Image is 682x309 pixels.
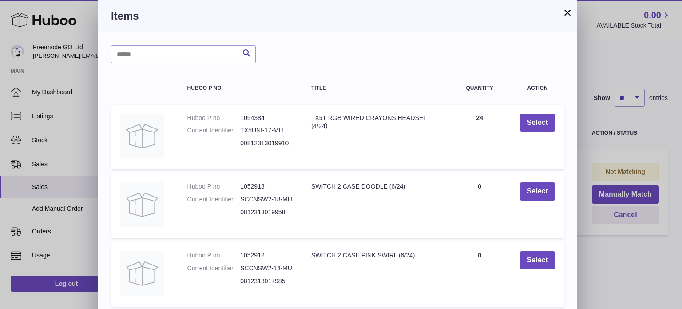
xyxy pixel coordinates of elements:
[511,76,564,100] th: Action
[240,114,293,122] dd: 1054384
[240,251,293,260] dd: 1052912
[311,251,440,260] div: SWITCH 2 CASE PINK SWIRL (6/24)
[448,76,511,100] th: Quantity
[448,173,511,238] td: 0
[120,114,164,158] img: TX5+ RGB WIRED CRAYONS HEADSET (4/24)
[178,76,302,100] th: Huboo P no
[240,126,293,135] dd: TX5UNI-17-MU
[187,251,241,260] dt: Huboo P no
[120,182,164,227] img: SWITCH 2 CASE DOODLE (6/24)
[448,105,511,169] td: 24
[187,114,241,122] dt: Huboo P no
[240,208,293,217] dd: 0812313019958
[562,7,573,18] button: ×
[520,182,555,201] button: Select
[311,182,440,191] div: SWITCH 2 CASE DOODLE (6/24)
[240,195,293,204] dd: SCCNSW2-18-MU
[187,126,241,135] dt: Current Identifier
[240,139,293,148] dd: 00812313019910
[187,195,241,204] dt: Current Identifier
[240,264,293,273] dd: SCCNSW2-14-MU
[448,242,511,307] td: 0
[302,76,448,100] th: Title
[311,114,440,131] div: TX5+ RGB WIRED CRAYONS HEADSET (4/24)
[520,114,555,132] button: Select
[111,9,564,23] h3: Items
[240,277,293,285] dd: 0812313017985
[120,251,164,296] img: SWITCH 2 CASE PINK SWIRL (6/24)
[520,251,555,269] button: Select
[187,264,241,273] dt: Current Identifier
[240,182,293,191] dd: 1052913
[187,182,241,191] dt: Huboo P no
